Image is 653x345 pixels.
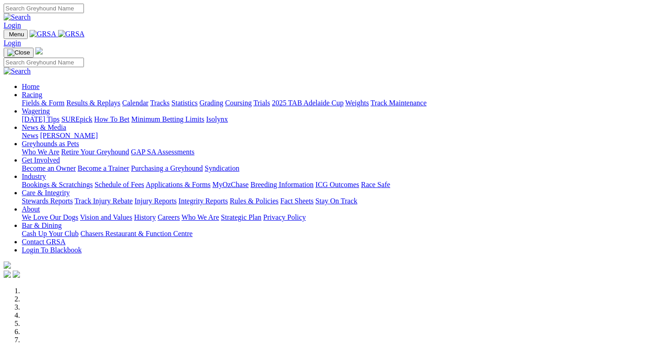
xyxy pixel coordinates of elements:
[272,99,344,107] a: 2025 TAB Adelaide Cup
[206,115,228,123] a: Isolynx
[22,172,46,180] a: Industry
[22,115,649,123] div: Wagering
[22,164,76,172] a: Become an Owner
[7,49,30,56] img: Close
[4,48,34,58] button: Toggle navigation
[22,107,50,115] a: Wagering
[61,148,129,156] a: Retire Your Greyhound
[4,271,11,278] img: facebook.svg
[22,148,649,156] div: Greyhounds as Pets
[150,99,170,107] a: Tracks
[22,189,70,197] a: Care & Integrity
[345,99,369,107] a: Weights
[22,140,79,148] a: Greyhounds as Pets
[66,99,120,107] a: Results & Replays
[22,238,65,246] a: Contact GRSA
[22,197,73,205] a: Stewards Reports
[315,197,357,205] a: Stay On Track
[4,67,31,75] img: Search
[182,213,219,221] a: Who We Are
[22,99,64,107] a: Fields & Form
[178,197,228,205] a: Integrity Reports
[22,213,649,222] div: About
[250,181,314,188] a: Breeding Information
[263,213,306,221] a: Privacy Policy
[58,30,85,38] img: GRSA
[200,99,223,107] a: Grading
[361,181,390,188] a: Race Safe
[157,213,180,221] a: Careers
[172,99,198,107] a: Statistics
[9,31,24,38] span: Menu
[22,222,62,229] a: Bar & Dining
[22,197,649,205] div: Care & Integrity
[212,181,249,188] a: MyOzChase
[22,205,40,213] a: About
[205,164,239,172] a: Syndication
[61,115,92,123] a: SUREpick
[280,197,314,205] a: Fact Sheets
[22,132,649,140] div: News & Media
[230,197,279,205] a: Rules & Policies
[4,261,11,269] img: logo-grsa-white.png
[22,213,78,221] a: We Love Our Dogs
[22,91,42,99] a: Racing
[22,164,649,172] div: Get Involved
[134,213,156,221] a: History
[13,271,20,278] img: twitter.svg
[146,181,211,188] a: Applications & Forms
[22,156,60,164] a: Get Involved
[22,123,66,131] a: News & Media
[22,246,82,254] a: Login To Blackbook
[80,213,132,221] a: Vision and Values
[4,39,21,47] a: Login
[22,230,79,237] a: Cash Up Your Club
[40,132,98,139] a: [PERSON_NAME]
[134,197,177,205] a: Injury Reports
[22,181,649,189] div: Industry
[4,58,84,67] input: Search
[131,164,203,172] a: Purchasing a Greyhound
[225,99,252,107] a: Coursing
[78,164,129,172] a: Become a Trainer
[35,47,43,54] img: logo-grsa-white.png
[4,13,31,21] img: Search
[22,99,649,107] div: Racing
[22,181,93,188] a: Bookings & Scratchings
[94,181,144,188] a: Schedule of Fees
[131,148,195,156] a: GAP SA Assessments
[122,99,148,107] a: Calendar
[22,132,38,139] a: News
[94,115,130,123] a: How To Bet
[253,99,270,107] a: Trials
[221,213,261,221] a: Strategic Plan
[74,197,133,205] a: Track Injury Rebate
[29,30,56,38] img: GRSA
[22,115,59,123] a: [DATE] Tips
[4,30,28,39] button: Toggle navigation
[22,230,649,238] div: Bar & Dining
[80,230,192,237] a: Chasers Restaurant & Function Centre
[131,115,204,123] a: Minimum Betting Limits
[4,4,84,13] input: Search
[315,181,359,188] a: ICG Outcomes
[22,148,59,156] a: Who We Are
[4,21,21,29] a: Login
[371,99,427,107] a: Track Maintenance
[22,83,39,90] a: Home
